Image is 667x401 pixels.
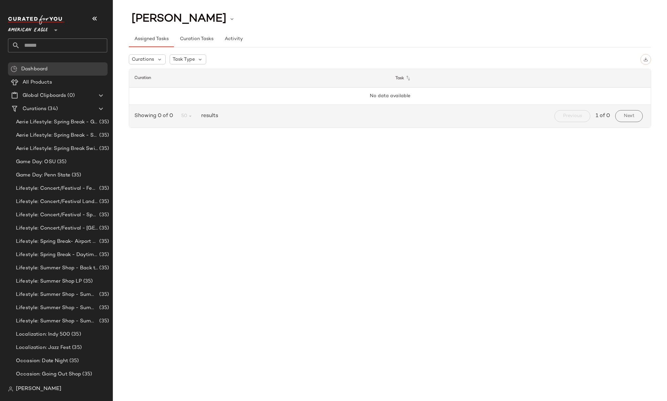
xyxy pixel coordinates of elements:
span: (35) [98,251,109,259]
span: Dashboard [21,65,47,73]
span: Lifestyle: Concert/Festival Landing Page [16,198,98,206]
span: (35) [98,264,109,272]
span: (35) [70,171,81,179]
span: (35) [56,158,67,166]
span: (0) [66,92,74,100]
span: (35) [98,145,109,153]
span: Lifestyle: Summer Shop - Back to School Essentials [16,264,98,272]
img: svg%3e [11,66,17,72]
span: Lifestyle: Summer Shop LP [16,278,82,285]
span: Localization: Jazz Fest [16,344,71,352]
span: (35) [98,198,109,206]
span: Localization: Indy 500 [16,331,70,338]
span: [PERSON_NAME] [16,385,61,393]
span: Next [624,113,634,119]
span: Aerie Lifestyle: Spring Break - Sporty [16,132,98,139]
th: Task [390,69,651,88]
span: Game Day: Penn State [16,171,70,179]
span: Task Type [173,56,195,63]
td: No data available [129,88,651,105]
span: results [199,112,218,120]
span: (35) [82,278,93,285]
span: (35) [68,357,79,365]
span: (35) [71,344,82,352]
span: Lifestyle: Concert/Festival - Sporty [16,211,98,219]
span: Activity [224,36,243,42]
th: Curation [129,69,390,88]
span: (35) [98,291,109,299]
span: Lifestyle: Concert/Festival - [GEOGRAPHIC_DATA] [16,225,98,232]
img: svg%3e [643,57,648,62]
span: Lifestyle: Summer Shop - Summer Internship [16,304,98,312]
span: 1 of 0 [596,112,610,120]
span: Lifestyle: Spring Break - Daytime Casual [16,251,98,259]
span: Lifestyle: Summer Shop - Summer Study Sessions [16,317,98,325]
span: (35) [98,317,109,325]
span: Lifestyle: Summer Shop - Summer Abroad [16,291,98,299]
span: (35) [98,238,109,245]
span: All Products [23,79,52,86]
span: Lifestyle: Concert/Festival - Femme [16,185,98,192]
span: (34) [46,105,58,113]
span: Occasion: Date Night [16,357,68,365]
span: (35) [98,225,109,232]
span: Lifestyle: Spring Break- Airport Style [16,238,98,245]
span: American Eagle [8,23,48,34]
span: Curations [23,105,46,113]
span: (35) [98,118,109,126]
span: Showing 0 of 0 [134,112,176,120]
span: (35) [98,304,109,312]
span: Game Day: OSU [16,158,56,166]
span: (35) [98,185,109,192]
span: (35) [98,211,109,219]
span: Aerie Lifestyle: Spring Break Swimsuits Landing Page [16,145,98,153]
span: Occasion: Going Out Shop [16,370,81,378]
button: Next [615,110,643,122]
span: [PERSON_NAME] [131,13,226,25]
img: cfy_white_logo.C9jOOHJF.svg [8,15,64,25]
span: Curation Tasks [179,36,213,42]
span: Global Clipboards [23,92,66,100]
span: Aerie Lifestyle: Spring Break - Girly/Femme [16,118,98,126]
span: (35) [98,132,109,139]
span: Curations [132,56,154,63]
span: (35) [81,370,92,378]
span: Assigned Tasks [134,36,169,42]
span: (35) [70,331,81,338]
img: svg%3e [8,386,13,392]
